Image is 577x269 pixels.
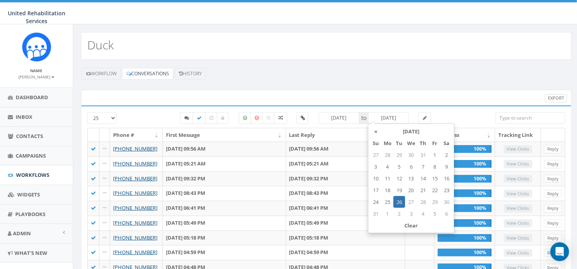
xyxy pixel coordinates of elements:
[14,249,47,256] span: What's New
[382,173,393,184] td: 11
[87,38,114,51] h2: Duck
[163,128,286,142] th: First Message: activate to sort column ascending
[438,234,492,242] div: 100%
[16,113,32,120] span: Inbox
[163,201,286,216] td: [DATE] 06:41 PM
[163,156,286,171] td: [DATE] 05:21 AM
[496,112,566,124] input: Type to search
[393,149,405,161] td: 29
[405,137,417,149] th: We
[417,137,429,149] th: Th
[429,137,441,149] th: Fr
[163,186,286,201] td: [DATE] 08:43 PM
[544,160,562,168] a: Reply
[393,173,405,184] td: 12
[262,112,275,124] label: Neutral
[17,191,40,198] span: Widgets
[545,94,567,102] a: Export
[417,196,429,208] td: 28
[286,156,405,171] td: [DATE] 05:21 AM
[370,220,453,231] th: Clear
[393,137,405,149] th: Tu
[393,208,405,220] td: 2
[405,149,417,161] td: 30
[429,161,441,173] td: 8
[382,208,393,220] td: 1
[180,112,193,124] label: Started
[163,245,286,260] td: [DATE] 04:59 PM
[417,149,429,161] td: 31
[441,161,453,173] td: 9
[286,186,405,201] td: [DATE] 08:43 PM
[359,112,368,124] span: to
[441,184,453,196] td: 23
[393,196,405,208] td: 26
[544,190,562,198] a: Reply
[417,184,429,196] td: 21
[274,112,287,124] label: Mixed
[370,149,382,161] td: 27
[438,145,492,153] div: 100%
[438,219,492,227] div: 100%
[423,115,427,121] span: Send Message
[382,184,393,196] td: 18
[544,249,562,257] a: Reply
[438,160,492,168] div: 100%
[175,68,206,80] a: History
[438,204,492,212] div: 100%
[286,171,405,186] td: [DATE] 09:32 PM
[19,74,54,80] small: [PERSON_NAME]
[405,196,417,208] td: 27
[22,32,51,62] img: Rally_Corp_Icon_1.png
[429,173,441,184] td: 15
[544,175,562,183] a: Reply
[550,242,569,261] div: Open Intercom Messenger
[286,142,405,156] td: [DATE] 09:56 AM
[495,128,541,142] th: Tracking Link
[296,112,308,124] label: Clicked
[286,231,405,245] td: [DATE] 05:18 PM
[286,216,405,231] td: [DATE] 05:49 PM
[544,219,562,227] a: Reply
[286,245,405,260] td: [DATE] 04:59 PM
[110,128,163,142] th: Phone #: activate to sort column ascending
[368,112,409,124] input: end date
[405,173,417,184] td: 13
[286,201,405,216] td: [DATE] 06:41 PM
[8,9,66,25] span: United Rehabilitation Services
[441,149,453,161] td: 2
[16,171,49,178] span: Workflows
[370,137,382,149] th: Su
[429,196,441,208] td: 29
[163,231,286,245] td: [DATE] 05:18 PM
[393,161,405,173] td: 5
[382,149,393,161] td: 28
[382,196,393,208] td: 25
[544,145,562,153] a: Reply
[19,73,54,80] a: [PERSON_NAME]
[441,137,453,149] th: Sa
[113,219,157,226] a: [PHONE_NUMBER]
[113,234,157,241] a: [PHONE_NUMBER]
[429,149,441,161] td: 1
[205,112,218,124] label: Expired
[405,208,417,220] td: 3
[438,249,492,256] div: 100%
[417,161,429,173] td: 7
[441,173,453,184] td: 16
[370,161,382,173] td: 3
[163,171,286,186] td: [DATE] 09:32 PM
[193,112,206,124] label: Completed
[31,68,43,73] small: Name
[429,208,441,220] td: 5
[16,152,46,159] span: Campaigns
[239,112,251,124] label: Positive
[382,125,441,137] th: [DATE]
[417,173,429,184] td: 14
[319,112,359,124] input: start date
[370,196,382,208] td: 24
[393,184,405,196] td: 19
[81,68,121,80] a: Workflow
[286,128,405,142] th: Last Reply: activate to sort column ascending
[16,133,43,140] span: Contacts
